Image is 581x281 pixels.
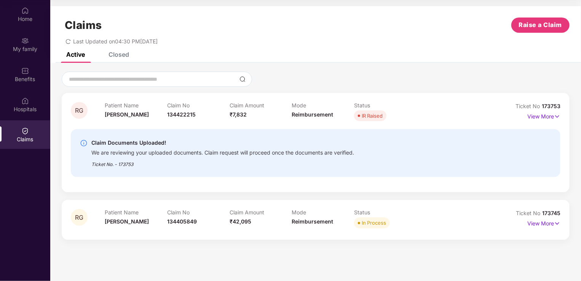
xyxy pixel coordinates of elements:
[21,37,29,45] img: svg+xml;base64,PHN2ZyB3aWR0aD0iMjAiIGhlaWdodD0iMjAiIHZpZXdCb3g9IjAgMCAyMCAyMCIgZmlsbD0ibm9uZSIgeG...
[105,209,167,216] p: Patient Name
[239,76,246,82] img: svg+xml;base64,PHN2ZyBpZD0iU2VhcmNoLTMyeDMyIiB4bWxucz0iaHR0cDovL3d3dy53My5vcmcvMjAwMC9zdmciIHdpZH...
[519,20,562,30] span: Raise a Claim
[230,218,251,225] span: ₹42,095
[554,112,560,121] img: svg+xml;base64,PHN2ZyB4bWxucz0iaHR0cDovL3d3dy53My5vcmcvMjAwMC9zdmciIHdpZHRoPSIxNyIgaGVpZ2h0PSIxNy...
[21,67,29,75] img: svg+xml;base64,PHN2ZyBpZD0iQmVuZWZpdHMiIHhtbG5zPSJodHRwOi8vd3d3LnczLm9yZy8yMDAwL3N2ZyIgd2lkdGg9Ij...
[230,111,247,118] span: ₹7,832
[75,107,83,114] span: RG
[292,209,354,216] p: Mode
[65,19,102,32] h1: Claims
[354,102,417,109] p: Status
[292,218,333,225] span: Reimbursement
[354,209,417,216] p: Status
[80,139,88,147] img: svg+xml;base64,PHN2ZyBpZD0iSW5mby0yMHgyMCIgeG1sbnM9Imh0dHA6Ly93d3cudzMub3JnLzIwMDAvc3ZnIiB3aWR0aD...
[91,147,354,156] div: We are reviewing your uploaded documents. Claim request will proceed once the documents are verif...
[21,7,29,14] img: svg+xml;base64,PHN2ZyBpZD0iSG9tZSIgeG1sbnM9Imh0dHA6Ly93d3cudzMub3JnLzIwMDAvc3ZnIiB3aWR0aD0iMjAiIG...
[75,214,83,221] span: RG
[511,18,570,33] button: Raise a Claim
[527,217,560,228] p: View More
[167,111,196,118] span: 134422215
[105,111,149,118] span: [PERSON_NAME]
[527,110,560,121] p: View More
[105,102,167,109] p: Patient Name
[66,51,85,58] div: Active
[516,210,542,216] span: Ticket No
[542,210,560,216] span: 173745
[167,209,230,216] p: Claim No
[167,218,197,225] span: 134405849
[516,103,542,109] span: Ticket No
[362,112,383,120] div: IR Raised
[292,111,333,118] span: Reimbursement
[230,102,292,109] p: Claim Amount
[109,51,129,58] div: Closed
[73,38,158,45] span: Last Updated on 04:30 PM[DATE]
[91,138,354,147] div: Claim Documents Uploaded!
[105,218,149,225] span: [PERSON_NAME]
[91,156,354,168] div: Ticket No. - 173753
[65,38,71,45] span: redo
[292,102,354,109] p: Mode
[21,97,29,105] img: svg+xml;base64,PHN2ZyBpZD0iSG9zcGl0YWxzIiB4bWxucz0iaHR0cDovL3d3dy53My5vcmcvMjAwMC9zdmciIHdpZHRoPS...
[21,127,29,135] img: svg+xml;base64,PHN2ZyBpZD0iQ2xhaW0iIHhtbG5zPSJodHRwOi8vd3d3LnczLm9yZy8yMDAwL3N2ZyIgd2lkdGg9IjIwIi...
[230,209,292,216] p: Claim Amount
[362,219,386,227] div: In Process
[167,102,230,109] p: Claim No
[542,103,560,109] span: 173753
[554,219,560,228] img: svg+xml;base64,PHN2ZyB4bWxucz0iaHR0cDovL3d3dy53My5vcmcvMjAwMC9zdmciIHdpZHRoPSIxNyIgaGVpZ2h0PSIxNy...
